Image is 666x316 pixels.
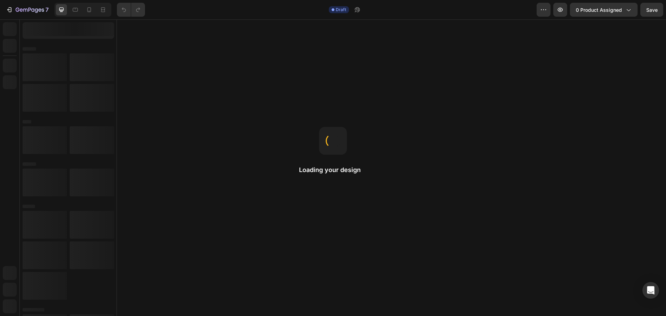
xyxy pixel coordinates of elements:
[117,3,145,17] div: Undo/Redo
[45,6,49,14] p: 7
[646,7,658,13] span: Save
[640,3,663,17] button: Save
[570,3,638,17] button: 0 product assigned
[3,3,52,17] button: 7
[576,6,622,14] span: 0 product assigned
[299,166,367,174] h2: Loading your design
[642,282,659,299] div: Open Intercom Messenger
[336,7,346,13] span: Draft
